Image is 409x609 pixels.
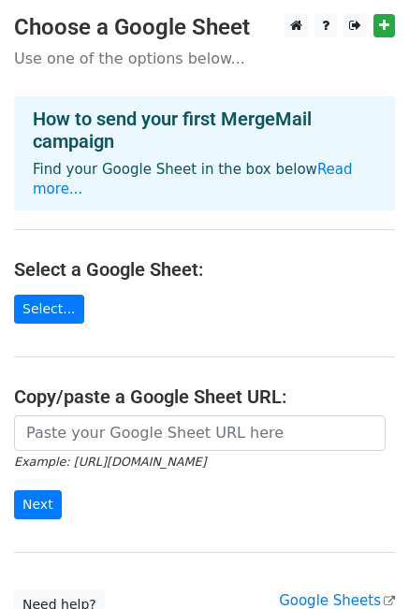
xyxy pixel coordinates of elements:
input: Next [14,490,62,519]
h4: How to send your first MergeMail campaign [33,108,376,152]
small: Example: [URL][DOMAIN_NAME] [14,455,206,469]
p: Use one of the options below... [14,49,395,68]
h3: Choose a Google Sheet [14,14,395,41]
input: Paste your Google Sheet URL here [14,415,386,451]
p: Find your Google Sheet in the box below [33,160,376,199]
a: Google Sheets [279,592,395,609]
a: Read more... [33,161,353,197]
h4: Select a Google Sheet: [14,258,395,281]
a: Select... [14,295,84,324]
h4: Copy/paste a Google Sheet URL: [14,385,395,408]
